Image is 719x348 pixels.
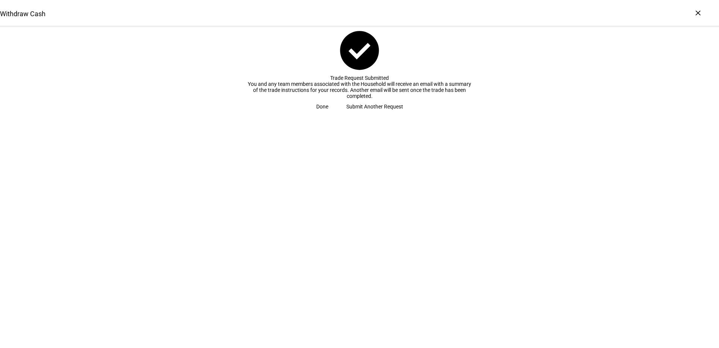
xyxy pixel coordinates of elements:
span: Done [316,99,328,114]
button: Submit Another Request [337,99,412,114]
div: Trade Request Submitted [247,75,472,81]
div: × [692,7,704,19]
mat-icon: check_circle [336,27,383,74]
button: Done [307,99,337,114]
div: You and any team members associated with the Household will receive an email with a summary of th... [247,81,472,99]
span: Submit Another Request [346,99,403,114]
